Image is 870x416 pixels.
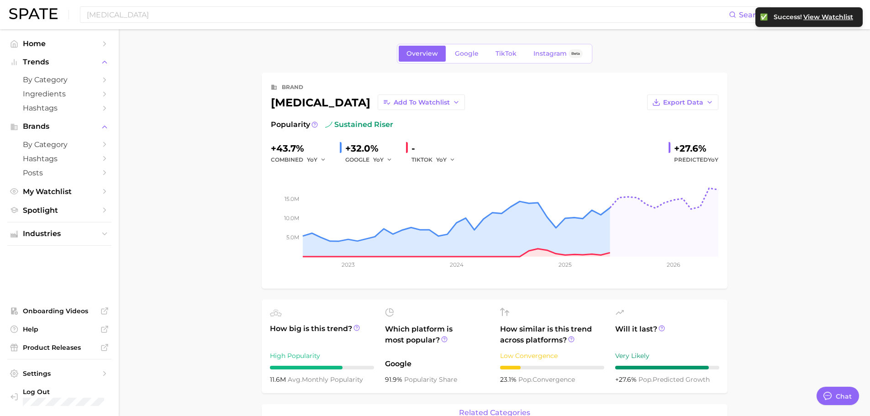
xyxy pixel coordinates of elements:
span: by Category [23,75,96,84]
span: How similar is this trend across platforms? [500,324,604,346]
a: TikTok [488,46,524,62]
span: Trends [23,58,96,66]
div: +27.6% [674,141,718,156]
span: YoY [708,156,718,163]
button: YoY [436,154,456,165]
a: My Watchlist [7,184,111,199]
abbr: average [288,375,302,384]
span: 91.9% [385,375,404,384]
span: Will it last? [615,324,719,346]
span: Brands [23,122,96,131]
button: View Watchlist [803,13,854,21]
span: Google [385,358,489,369]
span: sustained riser [325,119,393,130]
span: by Category [23,140,96,149]
tspan: 2025 [559,261,572,268]
div: brand [282,82,303,93]
span: Onboarding Videos [23,307,96,315]
tspan: 2024 [449,261,463,268]
div: 7 / 10 [270,366,374,369]
button: Trends [7,55,111,69]
abbr: popularity index [518,375,533,384]
span: monthly popularity [288,375,363,384]
a: by Category [7,137,111,152]
span: popularity share [404,375,457,384]
div: TIKTOK [411,154,462,165]
span: Beta [571,50,580,58]
span: Which platform is most popular? [385,324,489,354]
a: Help [7,322,111,336]
span: TikTok [496,50,517,58]
span: Search [739,11,765,19]
div: +43.7% [271,141,332,156]
span: Help [23,325,96,333]
div: - [411,141,462,156]
input: Search here for a brand, industry, or ingredient [86,7,729,22]
button: Add to Watchlist [378,95,465,110]
span: Instagram [533,50,567,58]
div: Very Likely [615,350,719,361]
tspan: 2023 [341,261,354,268]
span: Posts [23,169,96,177]
span: Product Releases [23,343,96,352]
a: Product Releases [7,341,111,354]
span: 23.1% [500,375,518,384]
div: 9 / 10 [615,366,719,369]
span: Hashtags [23,154,96,163]
span: predicted growth [638,375,710,384]
a: Settings [7,367,111,380]
span: Hashtags [23,104,96,112]
span: How big is this trend? [270,323,374,346]
span: Log Out [23,388,104,396]
img: SPATE [9,8,58,19]
span: Popularity [271,119,310,130]
a: by Category [7,73,111,87]
tspan: 2026 [667,261,680,268]
span: YoY [307,156,317,163]
span: Settings [23,369,96,378]
span: Home [23,39,96,48]
span: YoY [373,156,384,163]
div: High Popularity [270,350,374,361]
span: Export Data [663,99,703,106]
div: +32.0% [345,141,399,156]
a: InstagramBeta [526,46,591,62]
span: Predicted [674,154,718,165]
span: Industries [23,230,96,238]
span: 11.6m [270,375,288,384]
div: Low Convergence [500,350,604,361]
a: Overview [399,46,446,62]
span: Ingredients [23,90,96,98]
a: Home [7,37,111,51]
a: Log out. Currently logged in with e-mail hicks.ll@pg.com. [7,385,111,409]
a: Hashtags [7,101,111,115]
button: YoY [307,154,327,165]
a: Google [447,46,486,62]
div: combined [271,154,332,165]
a: Ingredients [7,87,111,101]
span: Overview [406,50,438,58]
img: sustained riser [325,121,332,128]
div: ✅ [760,13,769,21]
div: 2 / 10 [500,366,604,369]
a: Posts [7,166,111,180]
abbr: popularity index [638,375,653,384]
button: YoY [373,154,393,165]
span: My Watchlist [23,187,96,196]
button: Export Data [647,95,718,110]
button: Brands [7,120,111,133]
div: GOOGLE [345,154,399,165]
span: YoY [436,156,447,163]
a: Hashtags [7,152,111,166]
a: Onboarding Videos [7,304,111,318]
div: Success! [774,13,854,21]
span: convergence [518,375,575,384]
div: [MEDICAL_DATA] [271,95,465,110]
button: Industries [7,227,111,241]
span: Spotlight [23,206,96,215]
a: Spotlight [7,203,111,217]
span: +27.6% [615,375,638,384]
span: Add to Watchlist [394,99,450,106]
span: Google [455,50,479,58]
